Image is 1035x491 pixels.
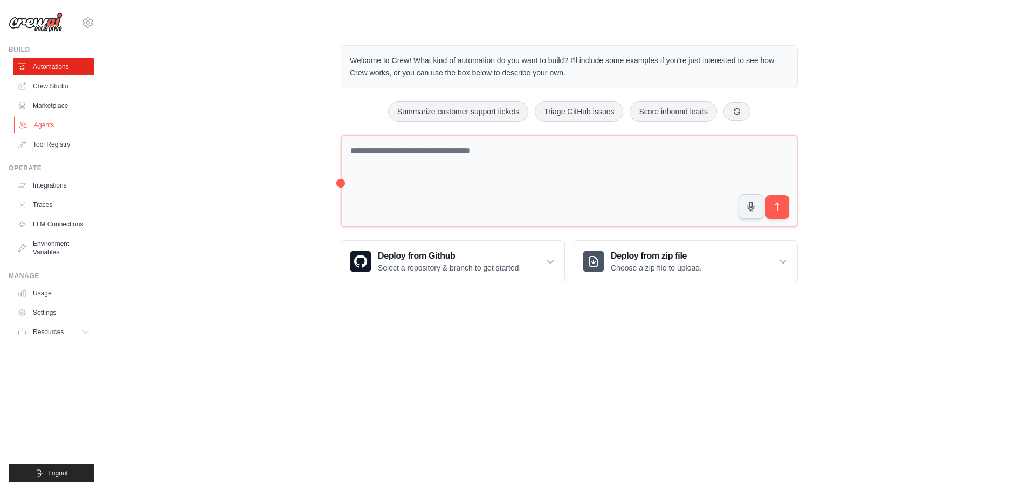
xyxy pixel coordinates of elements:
button: Resources [13,323,94,341]
h3: Deploy from zip file [611,250,702,262]
a: Environment Variables [13,235,94,261]
a: Usage [13,285,94,302]
span: Resources [33,328,64,336]
div: Operate [9,164,94,172]
button: Summarize customer support tickets [388,101,528,122]
p: Choose a zip file to upload. [611,262,702,273]
a: Settings [13,304,94,321]
button: Logout [9,464,94,482]
p: Welcome to Crew! What kind of automation do you want to build? I'll include some examples if you'... [350,54,789,79]
a: Traces [13,196,94,213]
a: Tool Registry [13,136,94,153]
button: Triage GitHub issues [535,101,623,122]
a: Automations [13,58,94,75]
span: Logout [48,469,68,478]
a: Crew Studio [13,78,94,95]
a: Integrations [13,177,94,194]
h3: Deploy from Github [378,250,521,262]
a: LLM Connections [13,216,94,233]
img: Logo [9,12,63,33]
div: Manage [9,272,94,280]
a: Agents [14,116,95,134]
p: Select a repository & branch to get started. [378,262,521,273]
div: Build [9,45,94,54]
button: Score inbound leads [630,101,717,122]
a: Marketplace [13,97,94,114]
